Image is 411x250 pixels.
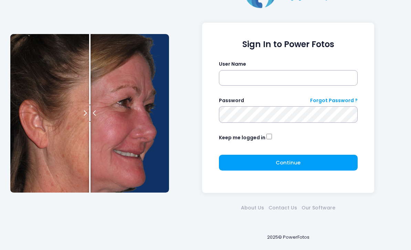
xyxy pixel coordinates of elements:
span: Continue [276,159,301,166]
a: Contact Us [266,204,299,211]
button: Continue [219,155,358,171]
label: Keep me logged in [219,134,265,141]
label: Password [219,97,244,104]
a: Our Software [299,204,338,211]
label: User Name [219,61,246,68]
a: Forgot Password ? [310,97,358,104]
a: About Us [239,204,266,211]
h1: Sign In to Power Fotos [219,40,358,50]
